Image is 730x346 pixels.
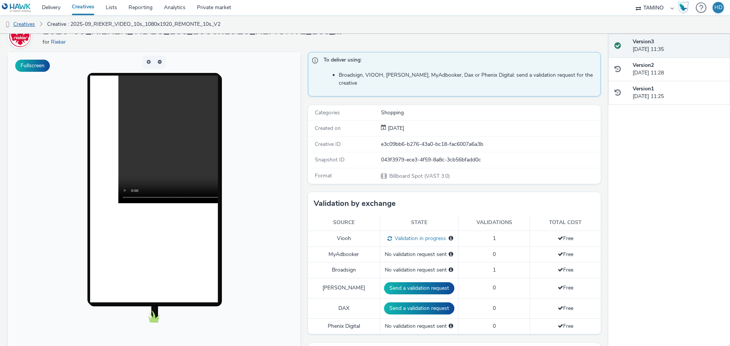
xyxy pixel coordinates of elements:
td: MyAdbooker [308,246,380,262]
span: To deliver using: [324,56,593,66]
td: Phenix Digital [308,318,380,334]
img: undefined Logo [2,3,31,13]
span: Creative ID [315,141,341,148]
th: Source [308,215,380,231]
span: 0 [493,322,496,330]
th: Total cost [530,215,601,231]
td: Broadsign [308,262,380,278]
div: Please select a deal below and click on Send to send a validation request to Broadsign. [449,266,453,274]
div: Shopping [381,109,600,117]
div: [DATE] 11:25 [633,85,724,101]
span: 0 [493,284,496,291]
span: Billboard Spot (VAST 3.0) [389,172,450,180]
h3: Validation by exchange [314,198,396,209]
div: [DATE] 11:35 [633,38,724,54]
button: Fullscreen [15,60,50,72]
span: Snapshot ID [315,156,344,163]
div: [DATE] 11:28 [633,62,724,77]
span: 0 [493,251,496,258]
a: Rieker [51,38,69,46]
span: Free [558,266,573,273]
span: [DATE] [386,125,404,132]
div: No validation request sent [384,266,454,274]
div: Please select a deal below and click on Send to send a validation request to Phenix Digital. [449,322,453,330]
li: Broadsign, VIOOH, [PERSON_NAME], MyAdbooker, Dax or Phenix Digital: send a validation request for... [339,71,597,87]
img: Rieker [9,25,31,47]
th: Validations [458,215,530,231]
span: for [43,38,51,46]
span: Free [558,251,573,258]
img: dooh [4,21,11,28]
img: Hawk Academy [678,2,689,14]
div: Please select a deal below and click on Send to send a validation request to MyAdbooker. [449,251,453,258]
span: 1 [493,235,496,242]
strong: Version 1 [633,85,654,92]
span: Categories [315,109,340,116]
span: 1 [493,266,496,273]
button: Send a validation request [384,302,454,314]
a: Hawk Academy [678,2,692,14]
div: 043f3979-ece3-4f59-8a8c-3cb56bfadd0c [381,156,600,164]
span: 0 [493,305,496,312]
span: Free [558,322,573,330]
th: State [380,215,458,231]
span: Format [315,172,332,179]
div: HD [714,2,722,13]
span: Validation in progress [392,235,446,242]
div: Creation 24 September 2025, 11:25 [386,125,404,132]
a: Rieker [8,32,35,39]
span: Free [558,284,573,291]
td: DAX [308,298,380,318]
div: No validation request sent [384,251,454,258]
span: Free [558,235,573,242]
td: [PERSON_NAME] [308,278,380,298]
strong: Version 3 [633,38,654,45]
div: No validation request sent [384,322,454,330]
span: Free [558,305,573,312]
div: e3c09bb6-b276-43a0-bc18-fac6007a6a3b [381,141,600,148]
button: Send a validation request [384,282,454,294]
span: Created on [315,125,341,132]
strong: Version 2 [633,62,654,69]
td: Viooh [308,231,380,246]
a: Creative : 2025-09_RIEKER_VIDEO_10s_1080x1920_REMONTE_10s_V2 [43,15,224,33]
